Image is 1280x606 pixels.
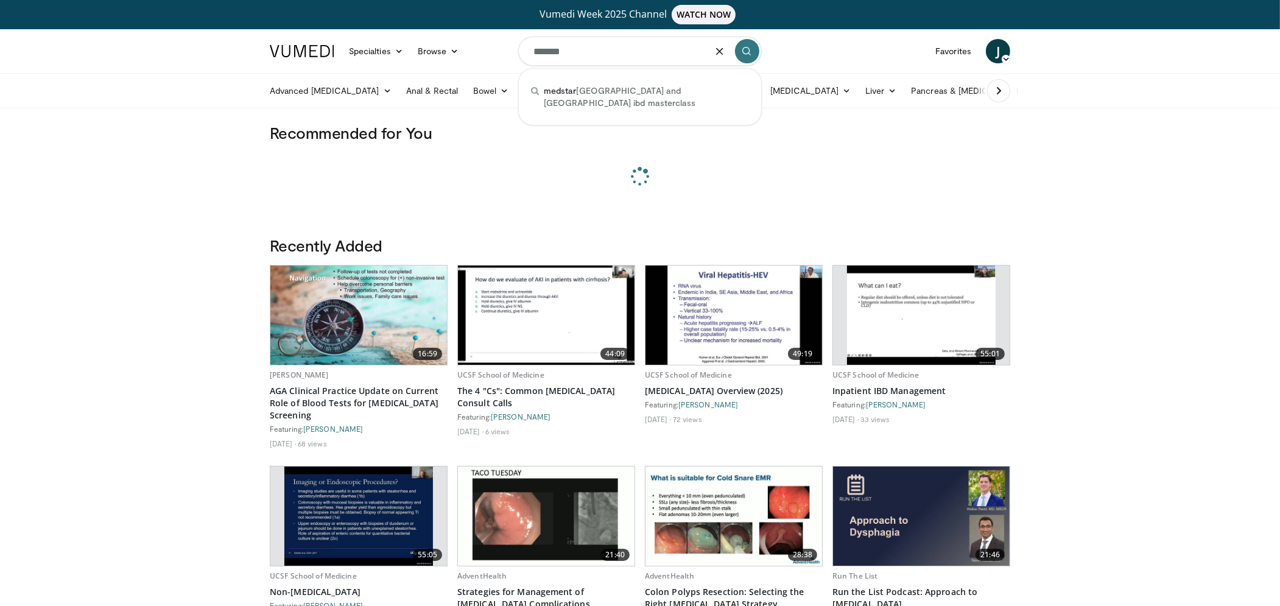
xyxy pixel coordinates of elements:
[516,79,611,103] a: [MEDICAL_DATA]
[833,467,1010,566] img: a177edbf-6820-4cc0-aedf-812c91a49ce7.620x360_q85_upscale.jpg
[413,549,442,561] span: 55:05
[833,467,1010,566] a: 21:46
[262,79,399,103] a: Advanced [MEDICAL_DATA]
[832,414,859,424] li: [DATE]
[544,85,577,96] span: medstar
[833,266,1010,365] a: 55:01
[270,236,1010,255] h3: Recently Added
[763,79,858,103] a: [MEDICAL_DATA]
[458,266,635,365] a: 44:09
[673,414,702,424] li: 72 views
[457,426,484,436] li: [DATE]
[645,370,732,380] a: UCSF School of Medicine
[270,586,448,598] a: Non-[MEDICAL_DATA]
[270,370,329,380] a: [PERSON_NAME]
[413,348,442,360] span: 16:59
[518,37,762,66] input: Search topics, interventions
[491,412,550,421] a: [PERSON_NAME]
[600,549,630,561] span: 21:40
[832,370,920,380] a: UCSF School of Medicine
[399,79,466,103] a: Anal & Rectal
[976,549,1005,561] span: 21:46
[928,39,979,63] a: Favorites
[858,79,904,103] a: Liver
[457,370,544,380] a: UCSF School of Medicine
[847,266,996,365] img: 44f1a57b-9412-4430-9cd1-069add0e2bb0.620x360_q85_upscale.jpg
[458,266,635,365] img: 60a05647-c7a3-477c-8567-677991d6b241.620x360_q85_upscale.jpg
[303,425,363,433] a: [PERSON_NAME]
[645,266,822,365] img: ea42436e-fcb2-4139-9393-55884e98787b.620x360_q85_upscale.jpg
[986,39,1010,63] a: J
[457,385,635,409] a: The 4 "Cs": Common [MEDICAL_DATA] Consult Calls
[410,39,466,63] a: Browse
[544,85,749,109] span: [GEOGRAPHIC_DATA] and [GEOGRAPHIC_DATA] ibd masterclass
[645,467,822,566] a: 28:38
[457,571,507,581] a: AdventHealth
[458,467,635,566] img: b334f9cf-c2e2-445e-be1d-6f504d8b4f3a.620x360_q85_upscale.jpg
[272,5,1008,24] a: Vumedi Week 2025 ChannelWATCH NOW
[342,39,410,63] a: Specialties
[645,400,823,409] div: Featuring:
[270,266,447,365] img: 9319a17c-ea45-4555-a2c0-30ea7aed39c4.620x360_q85_upscale.jpg
[832,571,877,581] a: Run The List
[270,45,334,57] img: VuMedi Logo
[457,412,635,421] div: Featuring:
[270,266,447,365] a: 16:59
[904,79,1046,103] a: Pancreas & [MEDICAL_DATA]
[645,571,694,581] a: AdventHealth
[284,467,434,566] img: b8e1ac9b-ff0c-4efb-8995-f2563d10bccc.620x360_q85_upscale.jpg
[788,549,817,561] span: 28:38
[270,385,448,421] a: AGA Clinical Practice Update on Current Role of Blood Tests for [MEDICAL_DATA] Screening
[672,5,736,24] span: WATCH NOW
[298,439,327,448] li: 68 views
[270,467,447,566] a: 55:05
[866,400,926,409] a: [PERSON_NAME]
[976,348,1005,360] span: 55:01
[860,414,890,424] li: 33 views
[485,426,510,436] li: 6 views
[645,467,822,566] img: 2ac40fa8-4b99-4774-b397-ece67e925482.620x360_q85_upscale.jpg
[270,439,296,448] li: [DATE]
[466,79,516,103] a: Bowel
[788,348,817,360] span: 49:19
[645,385,823,397] a: [MEDICAL_DATA] Overview (2025)
[832,385,1010,397] a: Inpatient IBD Management
[270,571,357,581] a: UCSF School of Medicine
[270,123,1010,143] h3: Recommended for You
[600,348,630,360] span: 44:09
[678,400,738,409] a: [PERSON_NAME]
[458,467,635,566] a: 21:40
[832,400,1010,409] div: Featuring:
[645,266,822,365] a: 49:19
[645,414,671,424] li: [DATE]
[270,424,448,434] div: Featuring:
